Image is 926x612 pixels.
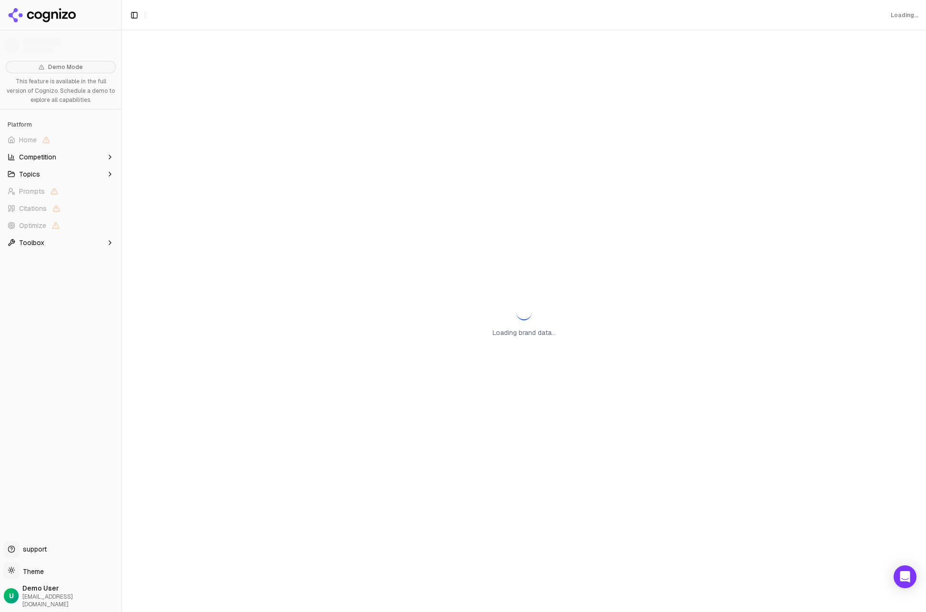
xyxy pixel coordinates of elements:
span: Toolbox [19,238,44,247]
p: Loading brand data... [493,328,556,337]
span: Home [19,135,37,145]
span: U [9,591,14,601]
span: Competition [19,152,56,162]
span: Optimize [19,221,46,230]
span: Prompts [19,187,45,196]
span: [EMAIL_ADDRESS][DOMAIN_NAME] [22,593,118,608]
span: Topics [19,169,40,179]
div: Open Intercom Messenger [894,565,916,588]
span: Citations [19,204,47,213]
p: This feature is available in the full version of Cognizo. Schedule a demo to explore all capabili... [6,77,116,105]
span: Demo User [22,583,118,593]
button: Topics [4,167,118,182]
span: support [19,544,47,554]
button: Toolbox [4,235,118,250]
span: Theme [19,567,44,576]
span: Demo Mode [48,63,83,71]
button: Competition [4,149,118,165]
div: Loading... [891,11,918,19]
div: Platform [4,117,118,132]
